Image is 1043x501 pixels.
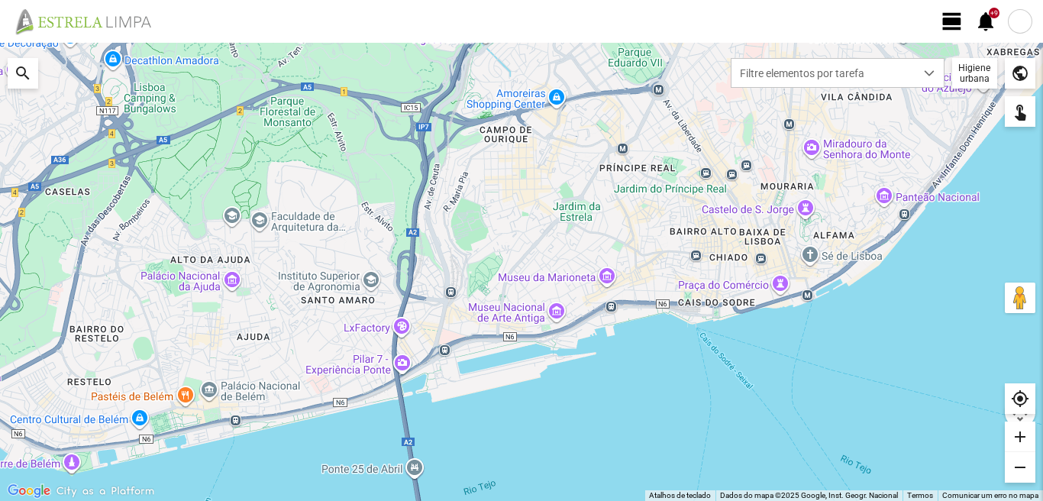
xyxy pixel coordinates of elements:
a: Termos (abre num novo separador) [907,491,933,499]
img: Google [4,481,54,501]
div: my_location [1005,383,1035,414]
div: remove [1005,452,1035,483]
div: public [1005,58,1035,89]
button: Atalhos de teclado [649,490,711,501]
div: dropdown trigger [915,59,945,87]
span: view_day [941,10,964,33]
div: search [8,58,38,89]
div: touch_app [1005,96,1035,127]
div: Higiene urbana [952,58,997,89]
button: Arraste o Pegman para o mapa para abrir o Street View [1005,283,1035,313]
div: add [1005,422,1035,452]
span: notifications [974,10,997,33]
a: Comunicar um erro no mapa [942,491,1038,499]
div: +9 [989,8,999,18]
a: Abrir esta área no Google Maps (abre uma nova janela) [4,481,54,501]
img: file [11,8,168,35]
span: Dados do mapa ©2025 Google, Inst. Geogr. Nacional [720,491,898,499]
span: Filtre elementos por tarefa [731,59,915,87]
